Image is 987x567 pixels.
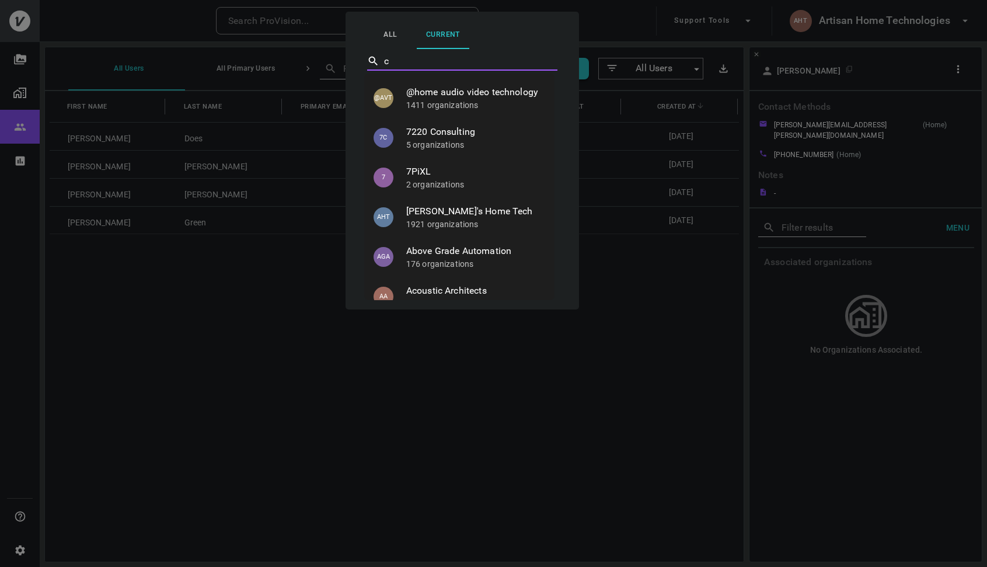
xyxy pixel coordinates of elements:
p: AHT [374,207,393,227]
button: Current [417,21,469,49]
span: Acoustic Architects [406,284,545,298]
span: @home audio video technology [406,85,545,99]
span: Above Grade Automation [406,244,545,258]
span: 7PiXL [406,165,545,179]
span: 7220 Consulting [406,125,545,139]
p: 1411 organizations [406,99,545,111]
input: Select Partner… [384,52,540,70]
p: 1921 organizations [406,218,545,230]
button: Close [556,59,559,61]
p: AGA [374,247,393,267]
p: 5 organizations [406,139,545,151]
p: 176 organizations [406,258,545,270]
button: All [364,21,417,49]
p: 7C [374,128,393,148]
p: 2 organizations [406,179,545,190]
p: AA [374,287,393,307]
span: [PERSON_NAME]'s Home Tech [406,204,545,218]
p: 1083 organizations [406,298,545,309]
p: @AVT [374,88,393,108]
p: 7 [374,168,393,187]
